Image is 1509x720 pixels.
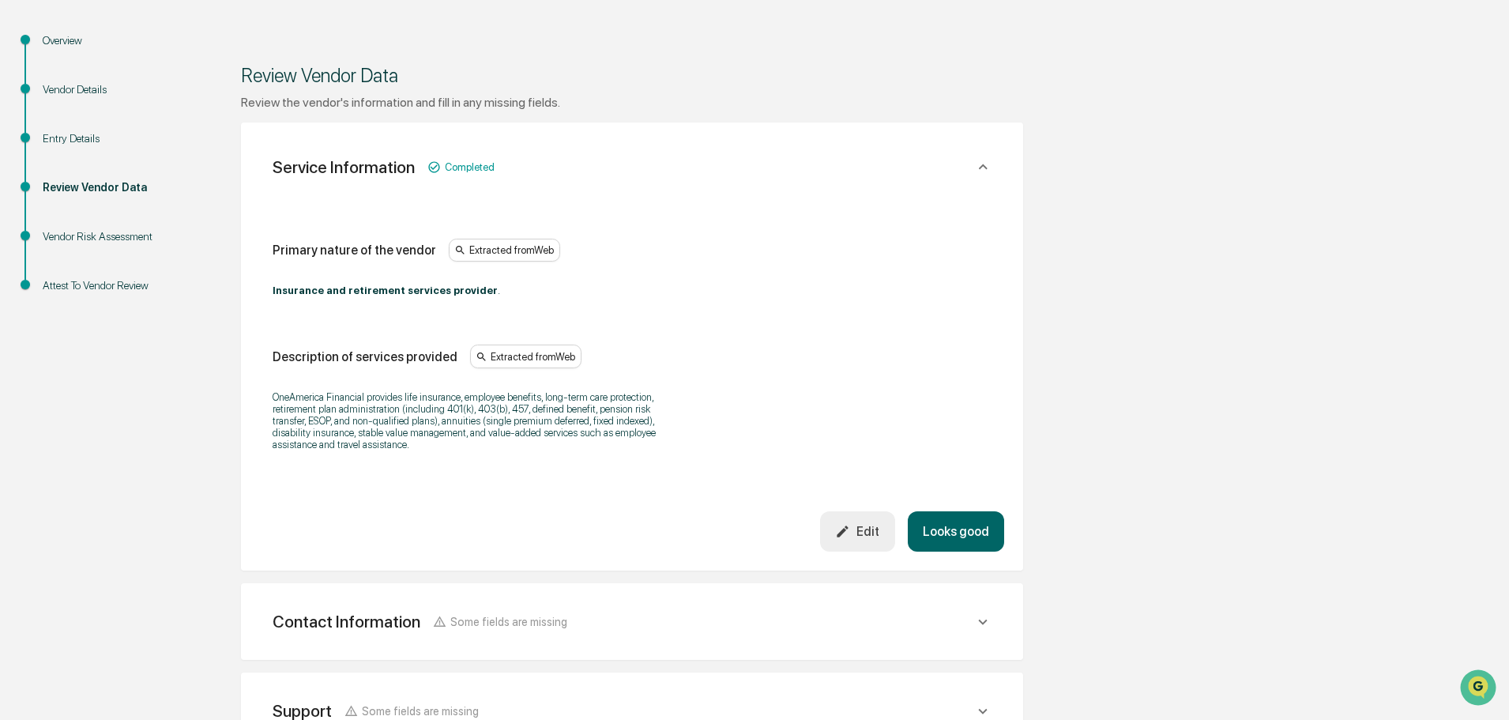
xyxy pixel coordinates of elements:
[449,239,560,262] div: Extracted from Web
[273,157,415,177] div: Service Information
[9,223,106,251] a: 🔎Data Lookup
[241,95,1023,110] div: Review the vendor's information and fill in any missing fields.
[43,228,172,245] div: Vendor Risk Assessment
[820,511,895,552] button: Edit
[445,161,495,173] span: Completed
[1458,668,1501,711] iframe: Open customer support
[470,345,581,368] div: Extracted from Web
[362,704,479,718] span: Some fields are missing
[32,199,102,215] span: Preclearance
[115,201,127,213] div: 🗄️
[269,126,288,145] button: Start new chat
[260,602,1004,641] div: Contact InformationSome fields are missing
[241,64,1023,87] div: Review Vendor Data
[43,179,172,196] div: Review Vendor Data
[835,524,879,539] div: Edit
[54,121,259,137] div: Start new chat
[108,193,202,221] a: 🗄️Attestations
[32,229,100,245] span: Data Lookup
[450,615,567,628] span: Some fields are missing
[43,130,172,147] div: Entry Details
[273,349,457,364] div: Description of services provided
[273,243,436,258] div: Primary nature of the vendor
[16,201,28,213] div: 🖐️
[908,511,1004,552] button: Looks good
[43,277,172,294] div: Attest To Vendor Review
[273,285,498,296] strong: Insurance and retirement services provider
[260,193,1004,552] div: Service InformationCompleted
[9,193,108,221] a: 🖐️Preclearance
[157,268,191,280] span: Pylon
[41,72,261,89] input: Clear
[260,141,1004,193] div: Service InformationCompleted
[273,391,668,450] p: OneAmerica Financial provides life insurance, employee benefits, long-term care protection, retir...
[16,121,44,149] img: 1746055101610-c473b297-6a78-478c-a979-82029cc54cd1
[16,231,28,243] div: 🔎
[111,267,191,280] a: Powered byPylon
[130,199,196,215] span: Attestations
[273,285,668,296] p: .
[54,137,200,149] div: We're available if you need us!
[273,612,420,631] div: Contact Information
[43,81,172,98] div: Vendor Details
[43,32,172,49] div: Overview
[16,33,288,58] p: How can we help?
